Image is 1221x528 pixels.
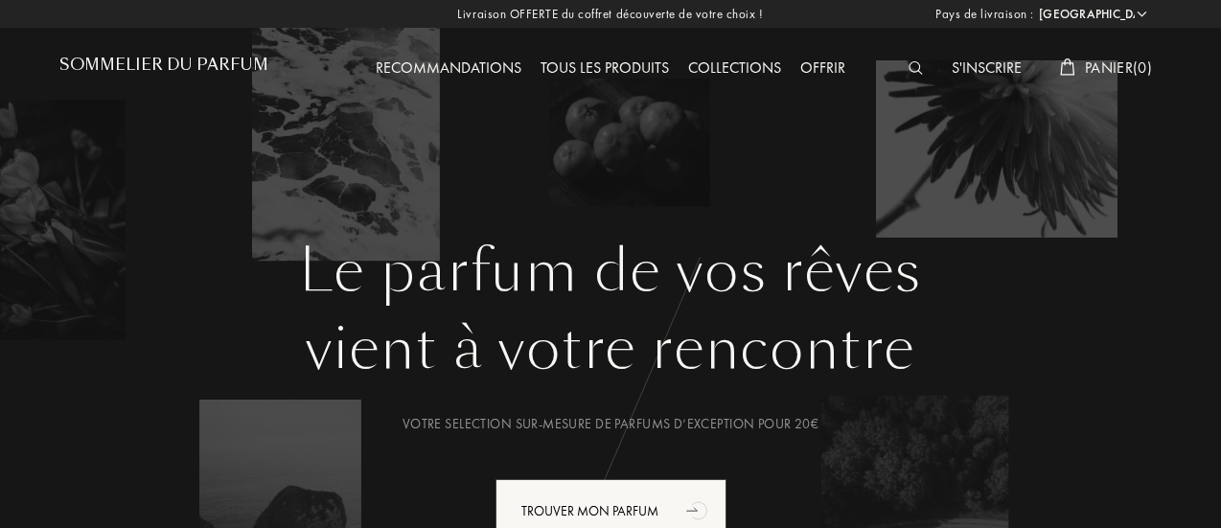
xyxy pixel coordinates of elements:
h1: Le parfum de vos rêves [74,237,1147,306]
span: Panier ( 0 ) [1085,57,1152,78]
div: Offrir [791,57,855,81]
div: S'inscrire [942,57,1031,81]
div: Votre selection sur-mesure de parfums d’exception pour 20€ [74,414,1147,434]
span: Pays de livraison : [935,5,1034,24]
div: Tous les produits [531,57,679,81]
a: Collections [679,57,791,78]
div: Collections [679,57,791,81]
a: Recommandations [366,57,531,78]
div: vient à votre rencontre [74,306,1147,392]
a: S'inscrire [942,57,1031,78]
div: Recommandations [366,57,531,81]
img: search_icn_white.svg [909,61,923,75]
a: Offrir [791,57,855,78]
img: cart_white.svg [1060,58,1075,76]
a: Tous les produits [531,57,679,78]
a: Sommelier du Parfum [59,56,268,81]
h1: Sommelier du Parfum [59,56,268,74]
